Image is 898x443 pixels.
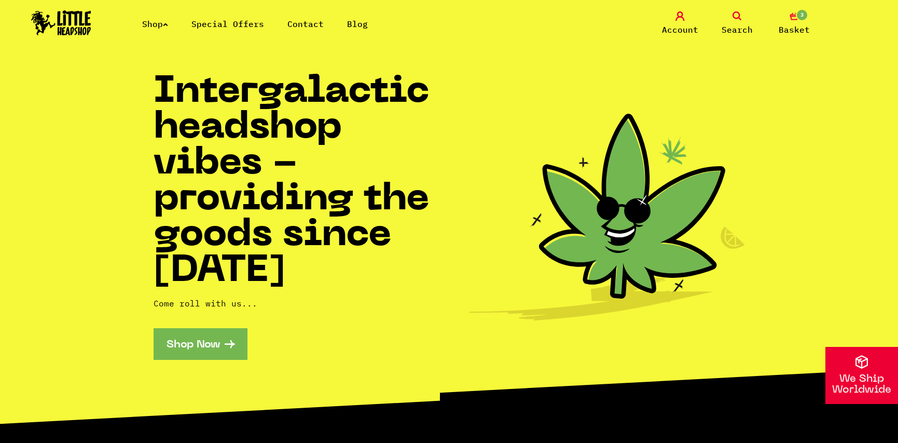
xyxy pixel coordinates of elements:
[142,19,168,29] a: Shop
[31,10,91,35] img: Little Head Shop Logo
[796,9,808,21] span: 3
[722,23,753,36] span: Search
[662,23,698,36] span: Account
[154,75,449,290] h1: Intergalactic headshop vibes - providing the goods since [DATE]
[191,19,264,29] a: Special Offers
[287,19,324,29] a: Contact
[711,11,763,36] a: Search
[154,297,449,310] p: Come roll with us...
[768,11,820,36] a: 3 Basket
[779,23,810,36] span: Basket
[825,374,898,396] p: We Ship Worldwide
[347,19,368,29] a: Blog
[154,328,247,360] a: Shop Now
